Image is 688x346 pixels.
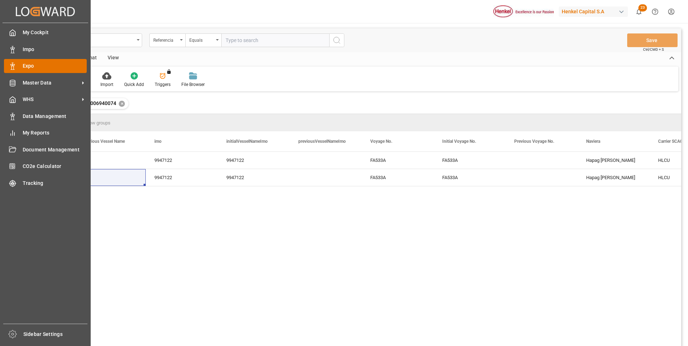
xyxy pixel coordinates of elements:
span: My Reports [23,129,87,137]
div: ✕ [119,101,125,107]
a: Data Management [4,109,87,123]
button: Henkel Capital S.A [559,5,631,18]
img: Henkel%20logo.jpg_1689854090.jpg [493,5,554,18]
button: Help Center [647,4,663,20]
span: imo [154,139,162,144]
div: 9947122 [146,152,218,169]
span: Previous Vessel Name [82,139,125,144]
a: Document Management [4,142,87,156]
span: Previous Voyage No. [514,139,554,144]
span: 23 [638,4,647,12]
button: search button [329,33,344,47]
div: Equals [189,35,214,44]
div: 9947122 [218,152,290,169]
span: Ctrl/CMD + S [643,47,664,52]
a: Expo [4,59,87,73]
span: Voyage No. [370,139,392,144]
input: Type to search [221,33,329,47]
span: Initial Voyage No. [442,139,476,144]
button: Save [627,33,678,47]
button: open menu [185,33,221,47]
div: View [102,52,124,64]
span: Carrier SCAC [658,139,683,144]
span: Sidebar Settings [23,331,88,338]
span: WHS [23,96,80,103]
span: initialVesselNameImo [226,139,268,144]
a: CO2e Calculator [4,159,87,173]
span: Tracking [23,179,87,187]
div: Quick Add [124,81,144,88]
div: Hapag [PERSON_NAME] [578,152,649,169]
div: FA533A [362,169,434,186]
a: My Reports [4,126,87,140]
div: FA533A [434,152,506,169]
div: File Browser [181,81,205,88]
span: Master Data [23,79,80,87]
div: 9947122 [218,169,290,186]
div: 9947122 [146,169,218,186]
span: previousVesselNameImo [298,139,346,144]
a: Impo [4,42,87,56]
div: Henkel Capital S.A [559,6,628,17]
span: Data Management [23,113,87,120]
span: Naviera [586,139,600,144]
div: Referencia [153,35,178,44]
span: Impo [23,46,87,53]
div: FA533A [434,169,506,186]
span: My Cockpit [23,29,87,36]
span: CO2e Calculator [23,163,87,170]
button: show 23 new notifications [631,4,647,20]
span: Document Management [23,146,87,154]
span: Expo [23,62,87,70]
div: Import [100,81,113,88]
div: Hapag [PERSON_NAME] [578,169,649,186]
div: FA533A [362,152,434,169]
a: Tracking [4,176,87,190]
a: My Cockpit [4,26,87,40]
span: 251006940074 [82,100,116,106]
button: open menu [149,33,185,47]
